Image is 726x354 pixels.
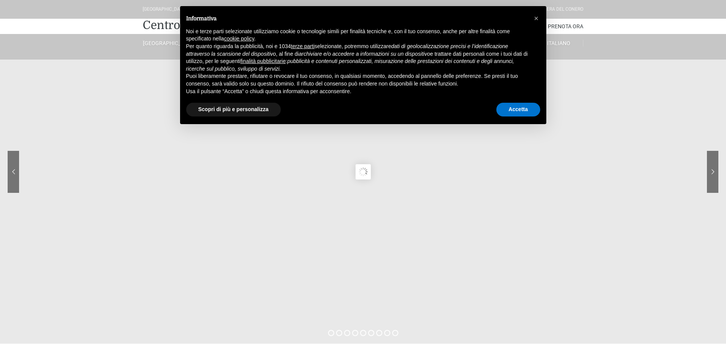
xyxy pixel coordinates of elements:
a: Centro Vacanze De Angelis [143,18,290,33]
p: Usa il pulsante “Accetta” o chiudi questa informativa per acconsentire. [186,88,528,95]
a: Italiano [534,40,583,47]
button: Scopri di più e personalizza [186,103,281,116]
a: cookie policy [224,36,254,42]
span: × [534,14,539,23]
p: Per quanto riguarda la pubblicità, noi e 1034 selezionate, potremmo utilizzare , al fine di e tra... [186,43,528,73]
button: finalità pubblicitarie [240,58,286,65]
em: dati di geolocalizzazione precisi e l’identificazione attraverso la scansione del dispositivo [186,43,508,57]
div: [GEOGRAPHIC_DATA] [143,6,187,13]
p: Puoi liberamente prestare, rifiutare o revocare il tuo consenso, in qualsiasi momento, accedendo ... [186,73,528,87]
span: Italiano [547,40,570,46]
button: Accetta [496,103,540,116]
a: Prenota Ora [548,19,583,34]
a: [GEOGRAPHIC_DATA] [143,40,192,47]
em: pubblicità e contenuti personalizzati, misurazione delle prestazioni dei contenuti e degli annunc... [186,58,514,72]
button: Chiudi questa informativa [530,12,542,24]
em: archiviare e/o accedere a informazioni su un dispositivo [299,51,430,57]
button: terze parti [291,43,314,50]
div: Riviera Del Conero [539,6,583,13]
p: Noi e terze parti selezionate utilizziamo cookie o tecnologie simili per finalità tecniche e, con... [186,28,528,43]
h2: Informativa [186,15,528,22]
